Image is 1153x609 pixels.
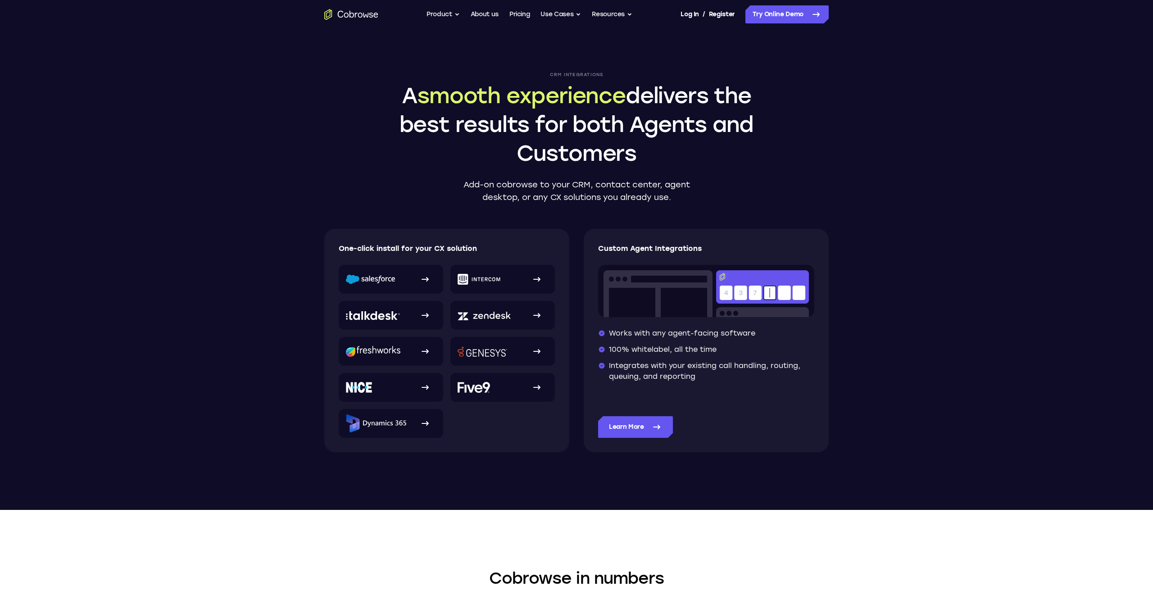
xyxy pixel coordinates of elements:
[598,360,814,382] li: Integrates with your existing call handling, routing, queuing, and reporting
[346,346,400,357] img: Freshworks logo
[339,243,555,254] p: One-click install for your CX solution
[324,9,378,20] a: Go to the home page
[681,5,699,23] a: Log In
[346,414,406,432] img: Microsoft Dynamics 365 logo
[598,243,814,254] p: Custom Agent Integrations
[339,301,443,330] a: Talkdesk logo
[540,5,581,23] button: Use Cases
[339,409,443,438] a: Microsoft Dynamics 365 logo
[339,265,443,294] a: Salesforce logo
[450,301,555,330] a: Zendesk logo
[450,337,555,366] a: Genesys logo
[339,337,443,366] a: Freshworks logo
[598,416,673,438] a: Learn More
[346,311,400,320] img: Talkdesk logo
[450,373,555,402] a: Five9 logo
[396,72,757,77] p: CRM Integrations
[458,310,511,321] img: Zendesk logo
[745,5,829,23] a: Try Online Demo
[324,568,829,589] h2: Cobrowse in numbers
[346,382,372,393] img: NICE logo
[458,274,500,285] img: Intercom logo
[592,5,632,23] button: Resources
[598,344,814,355] li: 100% whitelabel, all the time
[459,178,694,204] p: Add-on cobrowse to your CRM, contact center, agent desktop, or any CX solutions you already use.
[458,346,507,357] img: Genesys logo
[598,265,814,317] img: Co-browse code entry input
[339,373,443,402] a: NICE logo
[346,274,395,284] img: Salesforce logo
[709,5,735,23] a: Register
[396,81,757,168] h1: A delivers the best results for both Agents and Customers
[471,5,499,23] a: About us
[427,5,460,23] button: Product
[450,265,555,294] a: Intercom logo
[458,382,490,393] img: Five9 logo
[509,5,530,23] a: Pricing
[703,9,705,20] span: /
[417,82,626,109] span: smooth experience
[598,328,814,339] li: Works with any agent-facing software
